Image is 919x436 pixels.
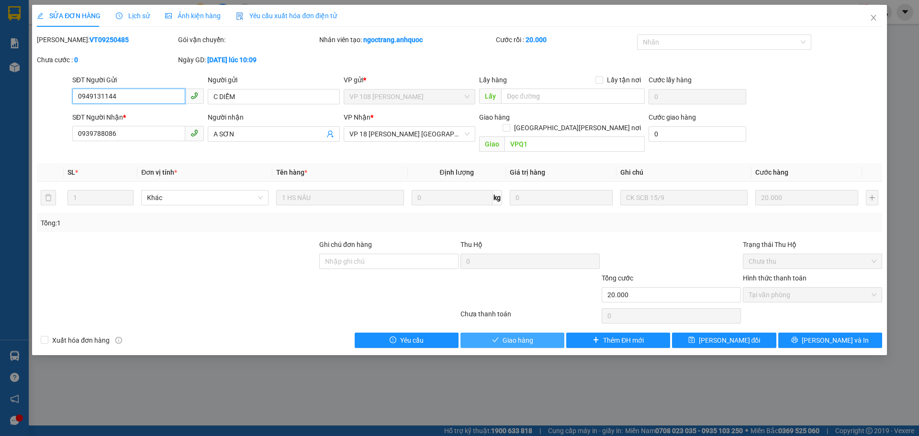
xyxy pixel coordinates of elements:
[41,218,355,228] div: Tổng: 1
[649,76,692,84] label: Cước lấy hàng
[355,333,459,348] button: exclamation-circleYêu cầu
[743,239,882,250] div: Trạng thái Thu Hộ
[178,55,317,65] div: Ngày GD:
[616,163,751,182] th: Ghi chú
[699,335,761,346] span: [PERSON_NAME] đổi
[649,113,696,121] label: Cước giao hàng
[191,129,198,137] span: phone
[67,168,75,176] span: SL
[743,274,807,282] label: Hình thức thanh toán
[90,36,129,44] b: VT09250485
[165,12,172,19] span: picture
[115,337,122,344] span: info-circle
[672,333,776,348] button: save[PERSON_NAME] đổi
[344,75,475,85] div: VP gửi
[207,56,257,64] b: [DATE] lúc 10:09
[602,274,633,282] span: Tổng cước
[400,335,424,346] span: Yêu cầu
[504,136,645,152] input: Dọc đường
[749,288,876,302] span: Tại văn phòng
[390,336,396,344] span: exclamation-circle
[649,89,746,104] input: Cước lấy hàng
[147,190,263,205] span: Khác
[37,12,44,19] span: edit
[208,75,339,85] div: Người gửi
[116,12,150,20] span: Lịch sử
[791,336,798,344] span: printer
[141,168,177,176] span: Đơn vị tính
[479,76,507,84] span: Lấy hàng
[191,92,198,100] span: phone
[778,333,882,348] button: printer[PERSON_NAME] và In
[276,168,307,176] span: Tên hàng
[440,168,474,176] span: Định lượng
[566,333,670,348] button: plusThêm ĐH mới
[688,336,695,344] span: save
[479,113,510,121] span: Giao hàng
[510,168,545,176] span: Giá trị hàng
[649,126,746,142] input: Cước giao hàng
[755,190,858,205] input: 0
[866,190,878,205] button: plus
[860,5,887,32] button: Close
[116,12,123,19] span: clock-circle
[749,254,876,268] span: Chưa thu
[48,335,113,346] span: Xuất hóa đơn hàng
[236,12,337,20] span: Yêu cầu xuất hóa đơn điện tử
[603,335,644,346] span: Thêm ĐH mới
[492,336,499,344] span: check
[349,127,470,141] span: VP 18 Nguyễn Thái Bình - Quận 1
[72,75,204,85] div: SĐT Người Gửi
[460,333,564,348] button: checkGiao hàng
[510,123,645,133] span: [GEOGRAPHIC_DATA][PERSON_NAME] nơi
[41,190,56,205] button: delete
[37,55,176,65] div: Chưa cước :
[319,241,372,248] label: Ghi chú đơn hàng
[344,113,370,121] span: VP Nhận
[460,241,482,248] span: Thu Hộ
[326,130,334,138] span: user-add
[870,14,877,22] span: close
[72,112,204,123] div: SĐT Người Nhận
[276,190,403,205] input: VD: Bàn, Ghế
[603,75,645,85] span: Lấy tận nơi
[501,89,645,104] input: Dọc đường
[479,89,501,104] span: Lấy
[503,335,533,346] span: Giao hàng
[526,36,547,44] b: 20.000
[510,190,613,205] input: 0
[493,190,502,205] span: kg
[755,168,788,176] span: Cước hàng
[208,112,339,123] div: Người nhận
[459,309,601,325] div: Chưa thanh toán
[37,12,101,20] span: SỬA ĐƠN HÀNG
[349,89,470,104] span: VP 108 Lê Hồng Phong - Vũng Tàu
[178,34,317,45] div: Gói vận chuyển:
[319,254,459,269] input: Ghi chú đơn hàng
[37,34,176,45] div: [PERSON_NAME]:
[236,12,244,20] img: icon
[74,56,78,64] b: 0
[496,34,635,45] div: Cước rồi :
[620,190,748,205] input: Ghi Chú
[319,34,494,45] div: Nhân viên tạo:
[802,335,869,346] span: [PERSON_NAME] và In
[479,136,504,152] span: Giao
[593,336,599,344] span: plus
[363,36,423,44] b: ngoctrang.anhquoc
[165,12,221,20] span: Ảnh kiện hàng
